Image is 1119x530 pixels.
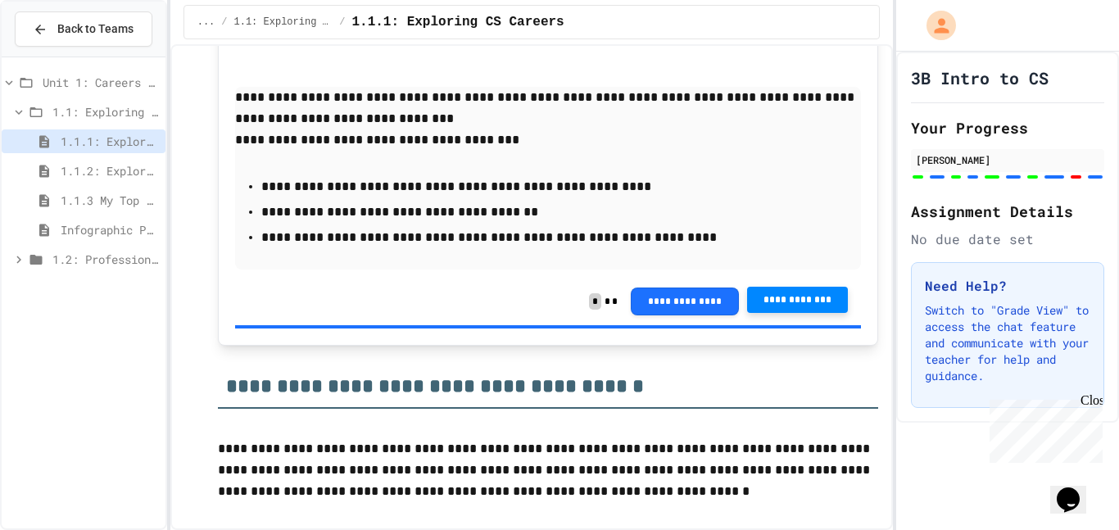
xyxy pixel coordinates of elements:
iframe: chat widget [983,393,1103,463]
h2: Your Progress [911,116,1104,139]
h3: Need Help? [925,276,1090,296]
div: Chat with us now!Close [7,7,113,104]
h1: 3B Intro to CS [911,66,1049,89]
h2: Assignment Details [911,200,1104,223]
span: 1.1.3 My Top 3 CS Careers! [61,192,159,209]
span: 1.1.2: Exploring CS Careers - Review [61,162,159,179]
span: Back to Teams [57,20,134,38]
span: ... [197,16,215,29]
iframe: chat widget [1050,464,1103,514]
span: Infographic Project: Your favorite CS [61,221,159,238]
span: / [339,16,345,29]
span: 1.1.1: Exploring CS Careers [351,12,564,32]
span: / [221,16,227,29]
span: 1.1: Exploring CS Careers [52,103,159,120]
span: 1.1: Exploring CS Careers [234,16,333,29]
div: My Account [909,7,960,44]
button: Back to Teams [15,11,152,47]
p: Switch to "Grade View" to access the chat feature and communicate with your teacher for help and ... [925,302,1090,384]
div: [PERSON_NAME] [916,152,1099,167]
span: 1.2: Professional Communication [52,251,159,268]
div: No due date set [911,229,1104,249]
span: Unit 1: Careers & Professionalism [43,74,159,91]
span: 1.1.1: Exploring CS Careers [61,133,159,150]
